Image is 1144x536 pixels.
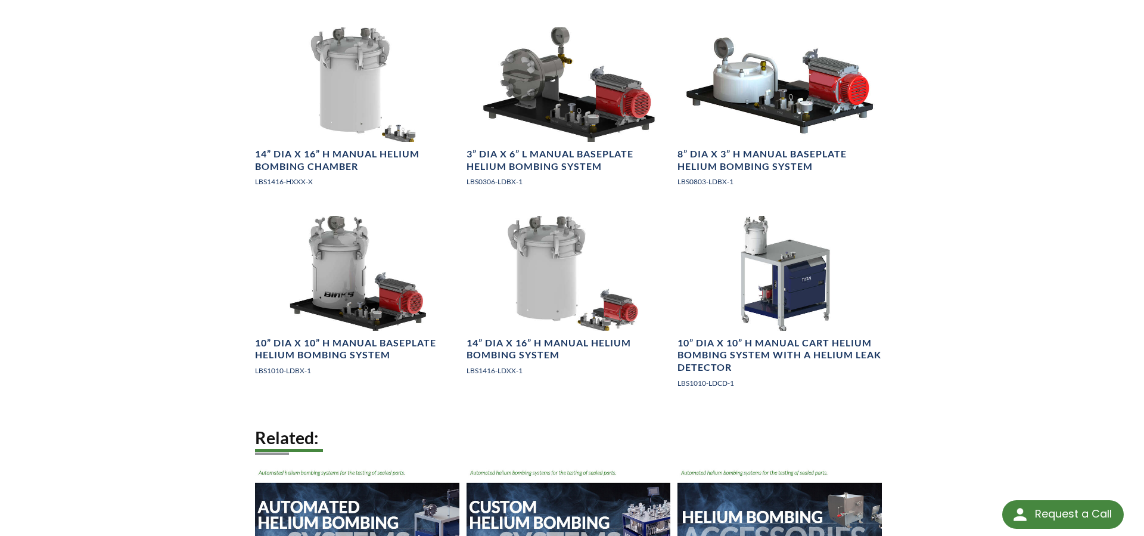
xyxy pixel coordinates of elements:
[1002,500,1124,529] div: Request a Call
[1011,505,1030,524] img: round button
[1035,500,1112,528] div: Request a Call
[467,216,671,386] a: 14" x 16" Bombing System14” DIA x 16” H Manual Helium Bombing SystemLBS1416-LDXX-1
[467,27,671,197] a: 3" x 6" Bombing system on baseplate3” DIA x 6” L Manual Baseplate Helium Bombing SystemLBS0306-LD...
[677,148,882,173] h4: 8” DIA x 3” H Manual Baseplate Helium Bombing System
[255,365,459,376] p: LBS1010-LDBX-1
[255,148,459,173] h4: 14” DIA x 16” H Manual Helium Bombing Chamber
[467,337,671,362] h4: 14” DIA x 16” H Manual Helium Bombing System
[677,216,882,398] a: 10" x 10" Manual Cart Helium Bombing System with a Helium Leak Detector10” DIA x 10” H Manual Car...
[255,27,459,197] a: 14" x 16" Bombing Chamber14” DIA x 16” H Manual Helium Bombing ChamberLBS1416-HXXX-X
[255,216,459,386] a: 10" x 10" Bombing system on baseplate10” DIA x 10” H Manual Baseplate Helium Bombing SystemLBS101...
[677,27,882,197] a: 8" x 3" bombing system on base plate8” DIA x 3” H Manual Baseplate Helium Bombing SystemLBS0803-L...
[677,176,882,187] p: LBS0803-LDBX-1
[677,377,882,389] p: LBS1010-LDCD-1
[467,365,671,376] p: LBS1416-LDXX-1
[467,176,671,187] p: LBS0306-LDBX-1
[467,148,671,173] h4: 3” DIA x 6” L Manual Baseplate Helium Bombing System
[677,337,882,374] h4: 10” DIA x 10” H Manual Cart Helium Bombing System with a Helium Leak Detector
[255,176,459,187] p: LBS1416-HXXX-X
[255,337,459,362] h4: 10” DIA x 10” H Manual Baseplate Helium Bombing System
[255,427,889,449] h2: Related:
